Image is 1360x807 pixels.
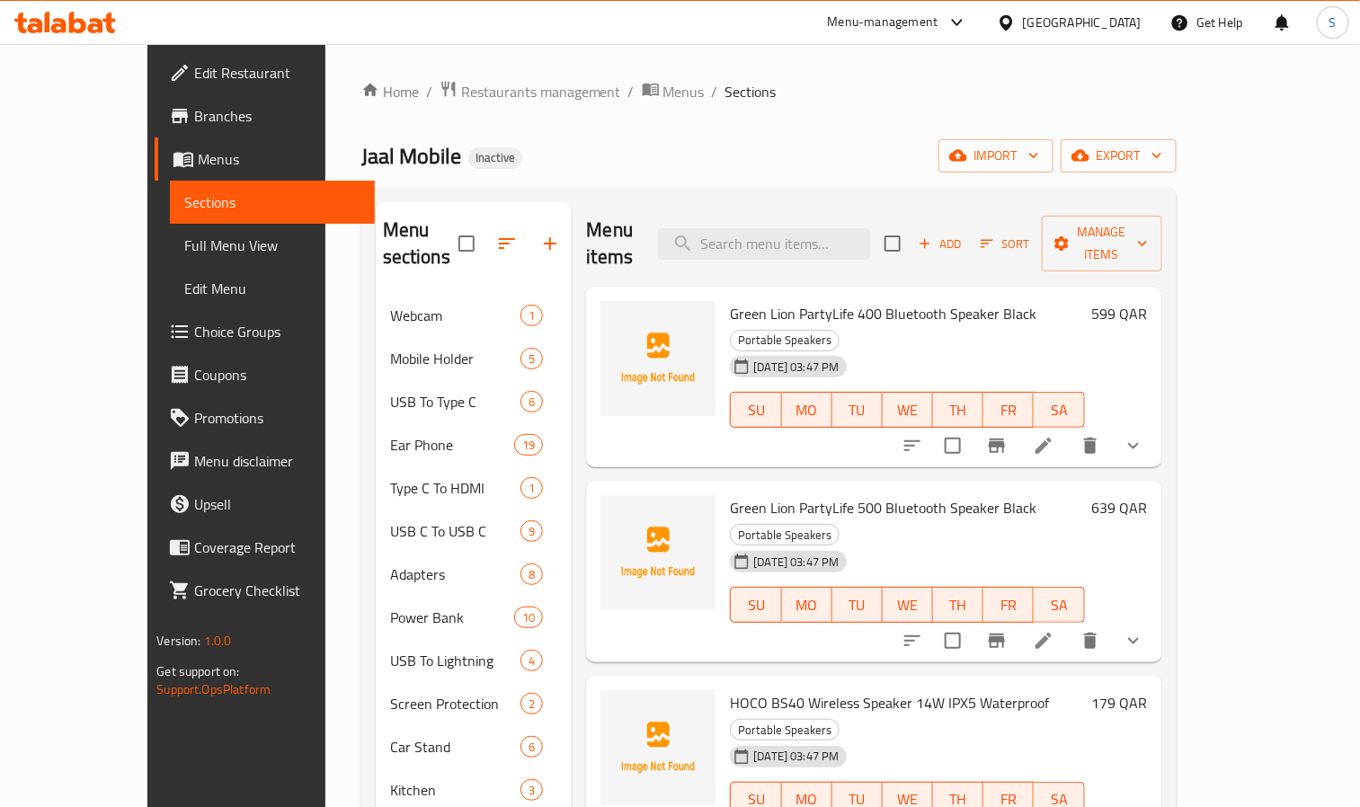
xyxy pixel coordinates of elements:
[521,782,542,799] span: 3
[828,12,938,33] div: Menu-management
[194,493,360,515] span: Upsell
[832,392,883,428] button: TU
[730,719,840,740] div: Portable Speakers
[390,434,514,456] div: Ear Phone
[981,234,1030,254] span: Sort
[1041,592,1077,618] span: SA
[155,396,375,439] a: Promotions
[1123,630,1144,652] svg: Show Choices
[383,217,459,270] h2: Menu sections
[1075,145,1162,167] span: export
[390,305,521,326] div: Webcam
[1069,619,1112,662] button: delete
[731,720,839,740] span: Portable Speakers
[746,554,846,571] span: [DATE] 03:47 PM
[156,629,200,652] span: Version:
[376,682,573,725] div: Screen Protection2
[204,629,232,652] span: 1.0.0
[155,137,375,181] a: Menus
[520,348,543,369] div: items
[520,477,543,499] div: items
[916,234,964,254] span: Add
[725,81,777,102] span: Sections
[730,300,1036,327] span: Green Lion PartyLife 400 Bluetooth Speaker Black
[832,587,883,623] button: TU
[938,139,1053,173] button: import
[658,228,870,260] input: search
[361,80,1177,103] nav: breadcrumb
[911,230,969,258] span: Add item
[789,592,825,618] span: MO
[521,480,542,497] span: 1
[521,566,542,583] span: 8
[529,222,572,265] button: Add section
[1023,13,1142,32] div: [GEOGRAPHIC_DATA]
[390,391,521,412] div: USB To Type C
[890,397,926,423] span: WE
[940,592,976,618] span: TH
[376,466,573,510] div: Type C To HDMI1
[515,437,542,454] span: 19
[448,225,485,262] span: Select all sections
[1033,435,1054,457] a: Edit menu item
[156,660,239,683] span: Get support on:
[600,495,716,610] img: Green Lion PartyLife 500 Bluetooth Speaker Black
[738,592,774,618] span: SU
[520,563,543,585] div: items
[782,392,832,428] button: MO
[521,394,542,411] span: 6
[975,619,1018,662] button: Branch-specific-item
[198,148,360,170] span: Menus
[933,587,983,623] button: TH
[1329,13,1337,32] span: S
[390,693,521,714] span: Screen Protection
[642,80,705,103] a: Menus
[953,145,1039,167] span: import
[390,779,521,801] div: Kitchen
[730,524,840,545] div: Portable Speakers
[194,321,360,342] span: Choice Groups
[1092,301,1148,326] h6: 599 QAR
[933,392,983,428] button: TH
[170,267,375,310] a: Edit Menu
[731,525,839,545] span: Portable Speakers
[155,569,375,612] a: Grocery Checklist
[738,397,774,423] span: SU
[155,353,375,396] a: Coupons
[155,51,375,94] a: Edit Restaurant
[1092,690,1148,715] h6: 179 QAR
[521,652,542,670] span: 4
[184,191,360,213] span: Sections
[782,587,832,623] button: MO
[1061,139,1177,173] button: export
[840,397,876,423] span: TU
[390,520,521,542] span: USB C To USB C
[184,278,360,299] span: Edit Menu
[390,736,521,758] div: Car Stand
[730,587,781,623] button: SU
[586,217,636,270] h2: Menu items
[712,81,718,102] li: /
[731,330,839,350] span: Portable Speakers
[983,587,1034,623] button: FR
[730,494,1036,521] span: Green Lion PartyLife 500 Bluetooth Speaker Black
[194,364,360,386] span: Coupons
[521,696,542,713] span: 2
[156,678,271,701] a: Support.OpsPlatform
[194,537,360,558] span: Coverage Report
[521,523,542,540] span: 9
[730,392,781,428] button: SU
[390,607,514,628] span: Power Bank
[789,397,825,423] span: MO
[520,693,543,714] div: items
[440,80,621,103] a: Restaurants management
[911,230,969,258] button: Add
[976,230,1035,258] button: Sort
[155,483,375,526] a: Upsell
[883,587,933,623] button: WE
[600,301,716,416] img: Green Lion PartyLife 400 Bluetooth Speaker Black
[426,81,432,102] li: /
[361,81,419,102] a: Home
[461,81,621,102] span: Restaurants management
